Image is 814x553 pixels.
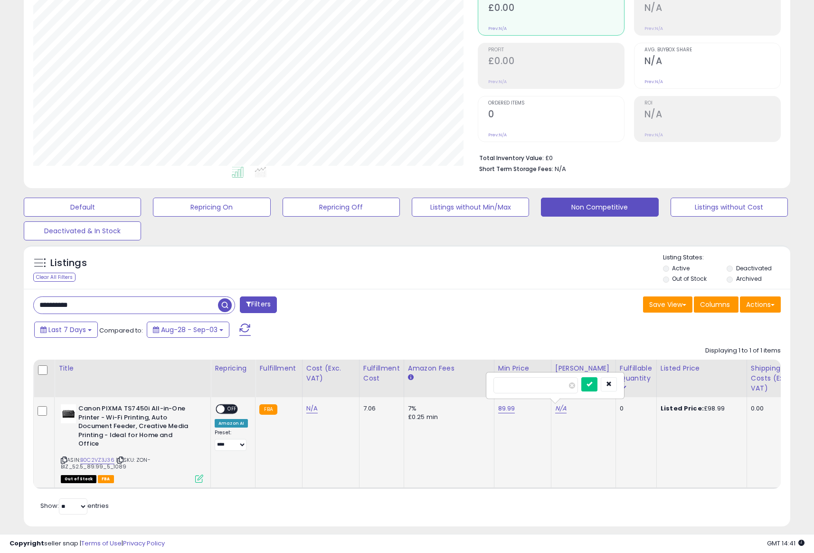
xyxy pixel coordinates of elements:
h2: N/A [644,109,780,122]
button: Filters [240,296,277,313]
div: 7% [408,404,487,413]
span: All listings that are currently out of stock and unavailable for purchase on Amazon [61,475,96,483]
span: Compared to: [99,326,143,335]
div: Fulfillable Quantity [620,363,653,383]
div: 0.00 [751,404,796,413]
button: Non Competitive [541,198,658,217]
b: Total Inventory Value: [479,154,544,162]
img: 31Lf3MvvdlL._SL40_.jpg [61,404,76,423]
span: N/A [555,164,566,173]
h2: 0 [488,109,624,122]
h2: N/A [644,2,780,15]
label: Out of Stock [672,275,707,283]
a: Privacy Policy [123,539,165,548]
span: Columns [700,300,730,309]
button: Listings without Cost [671,198,788,217]
button: Columns [694,296,738,313]
a: N/A [555,404,567,413]
div: ASIN: [61,404,203,482]
div: 7.06 [363,404,397,413]
div: £0.25 min [408,413,487,421]
div: seller snap | | [9,539,165,548]
span: Show: entries [40,501,109,510]
button: Aug-28 - Sep-03 [147,322,229,338]
h2: £0.00 [488,56,624,68]
strong: Copyright [9,539,44,548]
button: Repricing On [153,198,270,217]
small: FBA [259,404,277,415]
div: Amazon AI [215,419,248,428]
div: Cost (Exc. VAT) [306,363,355,383]
span: | SKU: ZON-BIZ_52.5_89.99_5_1089 [61,456,151,470]
span: ROI [644,101,780,106]
a: N/A [306,404,318,413]
label: Active [672,264,690,272]
div: Clear All Filters [33,273,76,282]
div: Fulfillment Cost [363,363,400,383]
div: Title [58,363,207,373]
small: Amazon Fees. [408,373,414,382]
button: Repricing Off [283,198,400,217]
div: 0 [620,404,649,413]
label: Archived [736,275,762,283]
span: Avg. Buybox Share [644,48,780,53]
div: [PERSON_NAME] [555,363,612,373]
small: Prev: N/A [488,79,507,85]
button: Last 7 Days [34,322,98,338]
a: 89.99 [498,404,515,413]
div: Listed Price [661,363,743,373]
small: Prev: N/A [644,26,663,31]
li: £0 [479,152,774,163]
span: 2025-09-11 14:41 GMT [767,539,805,548]
span: Ordered Items [488,101,624,106]
span: Last 7 Days [48,325,86,334]
div: Displaying 1 to 1 of 1 items [705,346,781,355]
p: Listing States: [663,253,790,262]
div: Fulfillment [259,363,298,373]
a: B0C2VZ3J36 [80,456,114,464]
div: Amazon Fees [408,363,490,373]
span: OFF [225,405,240,413]
h5: Listings [50,257,87,270]
button: Save View [643,296,692,313]
span: Aug-28 - Sep-03 [161,325,218,334]
small: Prev: N/A [488,26,507,31]
small: Prev: N/A [644,79,663,85]
a: Terms of Use [81,539,122,548]
small: Prev: N/A [644,132,663,138]
small: Prev: N/A [488,132,507,138]
button: Actions [740,296,781,313]
div: £98.99 [661,404,739,413]
b: Listed Price: [661,404,704,413]
button: Default [24,198,141,217]
div: Repricing [215,363,251,373]
div: Shipping Costs (Exc. VAT) [751,363,800,393]
button: Listings without Min/Max [412,198,529,217]
h2: £0.00 [488,2,624,15]
div: Preset: [215,429,248,451]
span: Profit [488,48,624,53]
div: Min Price [498,363,547,373]
label: Deactivated [736,264,772,272]
b: Canon PIXMA TS7450i All-in-One Printer - Wi-Fi Printing, Auto Document Feeder, Creative Media Pri... [78,404,194,451]
button: Deactivated & In Stock [24,221,141,240]
h2: N/A [644,56,780,68]
span: FBA [98,475,114,483]
b: Short Term Storage Fees: [479,165,553,173]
